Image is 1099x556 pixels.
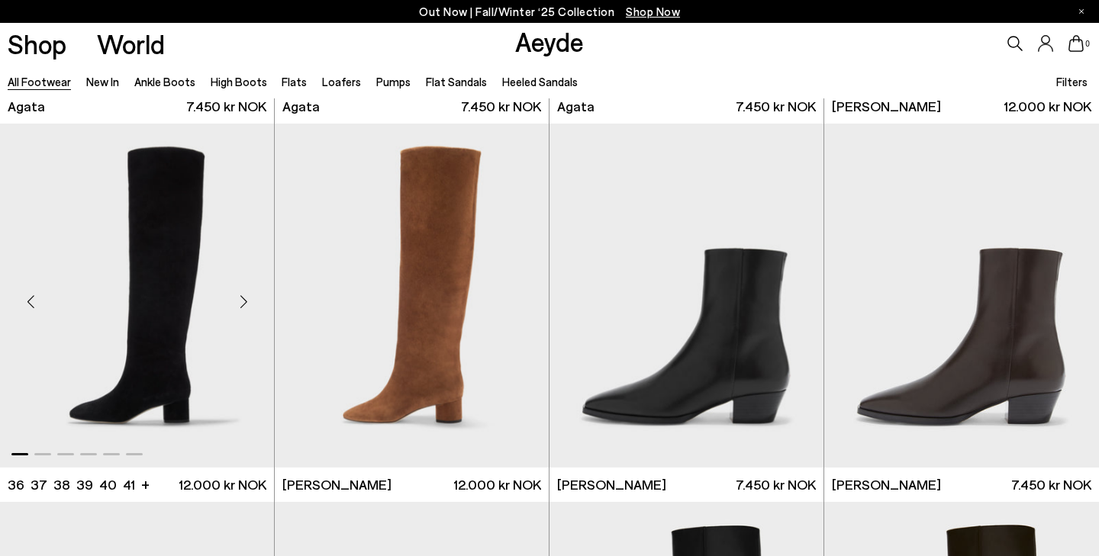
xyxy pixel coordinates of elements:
[426,75,487,88] a: Flat Sandals
[832,97,941,116] span: [PERSON_NAME]
[211,75,267,88] a: High Boots
[86,75,119,88] a: New In
[282,475,392,494] span: [PERSON_NAME]
[824,124,1099,468] img: Baba Pointed Cowboy Boots
[275,124,549,468] img: Willa Suede Knee-High Boots
[1004,97,1091,116] span: 12.000 kr NOK
[134,75,195,88] a: Ankle Boots
[515,25,584,57] a: Aeyde
[99,475,117,494] li: 40
[8,75,71,88] a: All Footwear
[179,475,266,494] span: 12.000 kr NOK
[1084,40,1091,48] span: 0
[8,97,45,116] span: Agata
[275,124,549,468] a: Next slide Previous slide
[8,279,53,325] div: Previous slide
[502,75,578,88] a: Heeled Sandals
[832,475,941,494] span: [PERSON_NAME]
[8,475,131,494] ul: variant
[275,468,549,502] a: [PERSON_NAME] 12.000 kr NOK
[123,475,135,494] li: 41
[736,97,816,116] span: 7.450 kr NOK
[549,124,823,468] img: Baba Pointed Cowboy Boots
[557,475,666,494] span: [PERSON_NAME]
[31,475,47,494] li: 37
[549,124,823,468] div: 1 / 6
[97,31,165,57] a: World
[186,97,266,116] span: 7.450 kr NOK
[376,75,411,88] a: Pumps
[322,75,361,88] a: Loafers
[282,97,320,116] span: Agata
[557,97,595,116] span: Agata
[453,475,541,494] span: 12.000 kr NOK
[736,475,816,494] span: 7.450 kr NOK
[8,31,66,57] a: Shop
[275,89,549,124] a: Agata 7.450 kr NOK
[419,2,680,21] p: Out Now | Fall/Winter ‘25 Collection
[824,468,1099,502] a: [PERSON_NAME] 7.450 kr NOK
[1011,475,1091,494] span: 7.450 kr NOK
[824,89,1099,124] a: [PERSON_NAME] 12.000 kr NOK
[53,475,70,494] li: 38
[275,124,549,468] div: 1 / 6
[76,475,93,494] li: 39
[221,279,266,325] div: Next slide
[1056,75,1088,88] span: Filters
[549,468,823,502] a: [PERSON_NAME] 7.450 kr NOK
[8,475,24,494] li: 36
[461,97,541,116] span: 7.450 kr NOK
[1068,35,1084,52] a: 0
[282,75,307,88] a: Flats
[141,474,150,494] li: +
[549,89,823,124] a: Agata 7.450 kr NOK
[549,124,823,468] a: Next slide Previous slide
[626,5,680,18] span: Navigate to /collections/new-in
